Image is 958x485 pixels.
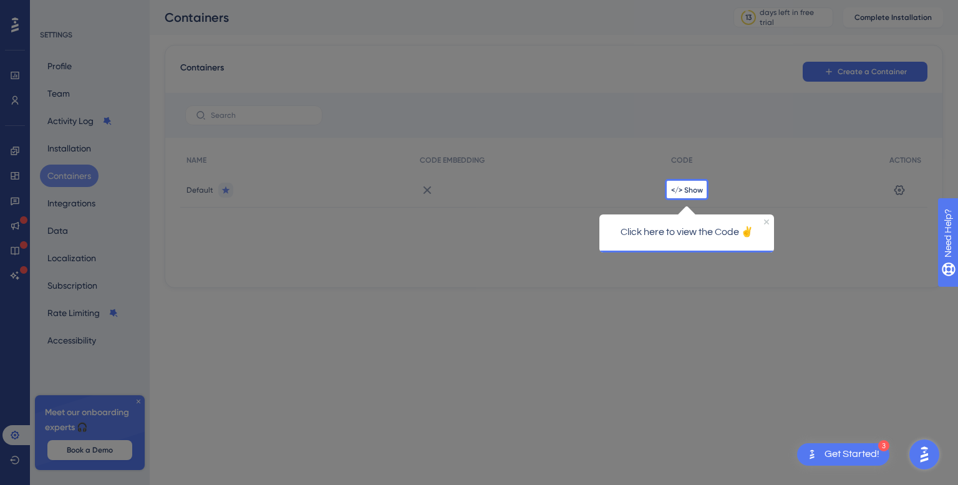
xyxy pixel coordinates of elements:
[671,185,703,195] button: </> Show
[165,9,702,26] div: Containers
[889,155,921,165] span: ACTIONS
[40,329,104,352] button: Accessibility
[45,405,135,435] span: Meet our onboarding experts 🎧
[47,440,132,460] button: Book a Demo
[177,17,182,22] div: Close Preview
[805,447,820,462] img: launcher-image-alternative-text
[40,55,79,77] button: Profile
[854,12,932,22] span: Complete Installation
[211,111,312,120] input: Search
[40,274,105,297] button: Subscription
[843,7,943,27] button: Complete Installation
[906,436,943,473] iframe: UserGuiding AI Assistant Launcher
[67,445,113,455] span: Book a Demo
[40,247,104,269] button: Localization
[40,302,126,324] button: Rate Limiting
[825,448,879,461] div: Get Started!
[838,67,907,77] span: Create a Container
[40,165,99,187] button: Containers
[420,155,485,165] span: CODE EMBEDDING
[40,30,141,40] div: SETTINGS
[760,7,829,27] div: days left in free trial
[40,219,75,242] button: Data
[186,185,213,195] span: Default
[40,82,77,105] button: Team
[797,443,889,466] div: Open Get Started! checklist, remaining modules: 3
[40,137,99,160] button: Installation
[22,22,177,39] p: Click here to view the Code ✌
[40,110,120,132] button: Activity Log
[803,62,927,82] button: Create a Container
[180,60,224,83] span: Containers
[878,440,889,451] div: 3
[40,192,103,214] button: Integrations
[186,155,206,165] span: NAME
[29,3,78,18] span: Need Help?
[745,12,752,22] div: 13
[671,155,692,165] span: CODE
